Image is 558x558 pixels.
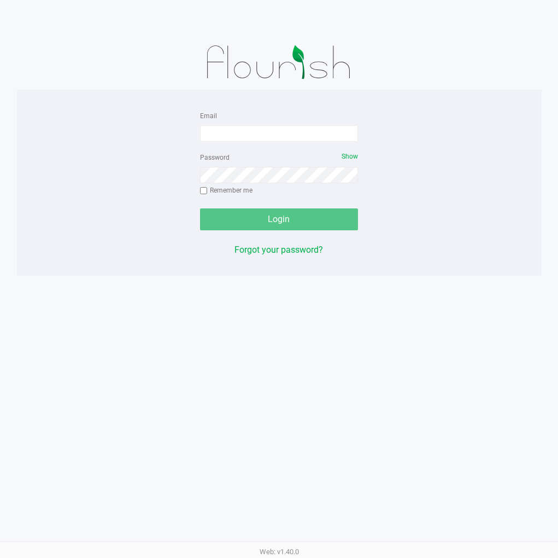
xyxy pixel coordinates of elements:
[200,187,208,195] input: Remember me
[260,548,299,556] span: Web: v1.40.0
[200,185,252,195] label: Remember me
[234,243,323,257] button: Forgot your password?
[200,111,217,121] label: Email
[342,153,358,160] span: Show
[200,153,230,162] label: Password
